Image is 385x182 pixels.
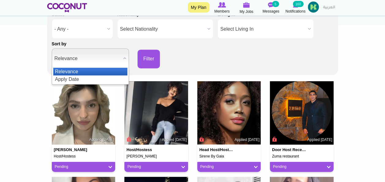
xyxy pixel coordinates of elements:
[268,2,274,8] img: Messages
[47,3,87,12] img: Home
[124,81,188,145] img: sandra Ariga's picture
[126,136,131,142] span: Connect to Unlock the Profile
[293,2,298,8] img: Notifications
[293,1,303,7] small: 160
[54,154,113,158] h5: Host/Hostess
[214,8,229,14] span: Members
[234,2,259,15] a: My Jobs My Jobs
[273,164,330,169] a: Pending
[240,9,253,15] span: My Jobs
[271,136,277,142] span: Connect to Unlock the Profile
[199,154,259,158] h5: Sirene By Gaia
[126,154,186,158] h5: [PERSON_NAME]
[54,148,89,152] h4: [PERSON_NAME]
[272,1,279,7] small: 5
[55,19,105,39] span: - Any -
[55,49,121,68] span: Relevance
[270,81,334,145] img: Ahmed Tarek's picture
[243,2,250,8] img: My Jobs
[218,2,226,8] img: Browse Members
[220,19,305,39] span: Select Living In
[138,50,160,68] button: Filter
[285,8,305,14] span: Notifications
[272,154,331,158] h5: Zuma restaurant
[272,148,308,152] h4: Door host Reception
[127,164,185,169] a: Pending
[199,148,235,152] h4: Head Host/Hostess
[55,164,112,169] a: Pending
[197,81,261,145] img: Regina Nushe George's picture
[320,2,338,14] a: العربية
[52,81,115,145] img: Anastasia Grebennikova's picture
[126,148,162,152] h4: Host/Hostess
[259,2,283,14] a: Messages Messages 5
[53,75,127,83] li: Apply Date
[120,19,205,39] span: Select Nationality
[52,41,66,47] label: Sort by
[210,2,234,14] a: Browse Members Members
[283,2,308,14] a: Notifications Notifications 160
[188,2,209,13] a: My Plan
[198,136,204,142] span: Connect to Unlock the Profile
[262,8,279,14] span: Messages
[200,164,258,169] a: Pending
[53,68,127,75] li: Relevance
